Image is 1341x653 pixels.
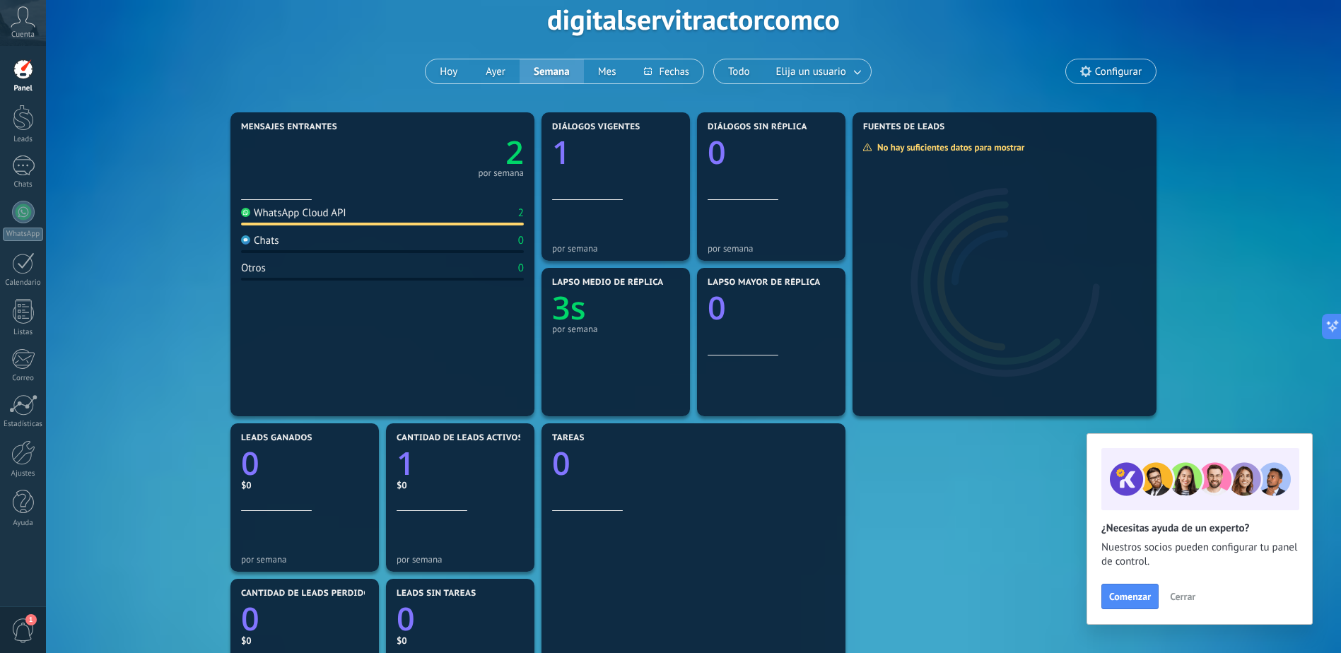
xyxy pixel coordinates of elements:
a: 0 [241,597,368,640]
div: $0 [241,479,368,491]
div: $0 [397,635,524,647]
text: 0 [708,131,726,174]
text: 2 [505,131,524,174]
button: Todo [714,59,764,83]
div: por semana [708,243,835,254]
text: 0 [708,286,726,329]
text: 3s [552,286,586,329]
div: $0 [241,635,368,647]
div: por semana [478,170,524,177]
text: 0 [241,442,259,485]
div: Listas [3,328,44,337]
button: Fechas [630,59,703,83]
button: Semana [520,59,584,83]
div: Correo [3,374,44,383]
span: Nuestros socios pueden configurar tu panel de control. [1101,541,1298,569]
div: No hay suficientes datos para mostrar [862,141,1034,153]
a: 2 [382,131,524,174]
div: 2 [518,206,524,220]
span: Elija un usuario [773,62,849,81]
span: Leads sin tareas [397,589,476,599]
div: Calendario [3,278,44,288]
img: WhatsApp Cloud API [241,208,250,217]
div: Otros [241,261,266,275]
button: Comenzar [1101,584,1159,609]
div: Estadísticas [3,420,44,429]
h2: ¿Necesitas ayuda de un experto? [1101,522,1298,535]
span: Mensajes entrantes [241,122,337,132]
div: Ajustes [3,469,44,478]
div: Leads [3,135,44,144]
span: Leads ganados [241,433,312,443]
span: Diálogos vigentes [552,122,640,132]
div: $0 [397,479,524,491]
span: Cuenta [11,30,35,40]
span: Comenzar [1109,592,1151,601]
span: Configurar [1095,66,1142,78]
div: Ayuda [3,519,44,528]
span: Tareas [552,433,585,443]
text: 1 [552,131,570,174]
button: Ayer [472,59,520,83]
a: 0 [552,442,835,485]
span: Diálogos sin réplica [708,122,807,132]
span: Lapso mayor de réplica [708,278,820,288]
div: 0 [518,261,524,275]
span: Lapso medio de réplica [552,278,664,288]
text: 0 [552,442,570,485]
img: Chats [241,235,250,245]
a: 1 [397,442,524,485]
div: por semana [552,324,679,334]
button: Mes [584,59,631,83]
button: Cerrar [1164,586,1202,607]
text: 1 [397,442,415,485]
div: WhatsApp [3,228,43,241]
button: Elija un usuario [764,59,871,83]
span: Cantidad de leads activos [397,433,523,443]
div: WhatsApp Cloud API [241,206,346,220]
div: 0 [518,234,524,247]
text: 0 [397,597,415,640]
text: 0 [241,597,259,640]
span: Cerrar [1170,592,1195,601]
div: Chats [3,180,44,189]
div: por semana [397,554,524,565]
button: Hoy [426,59,472,83]
a: 0 [397,597,524,640]
div: Panel [3,84,44,93]
span: Cantidad de leads perdidos [241,589,375,599]
span: 1 [25,614,37,625]
div: Chats [241,234,279,247]
span: Fuentes de leads [863,122,945,132]
a: 0 [241,442,368,485]
div: por semana [241,554,368,565]
div: por semana [552,243,679,254]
